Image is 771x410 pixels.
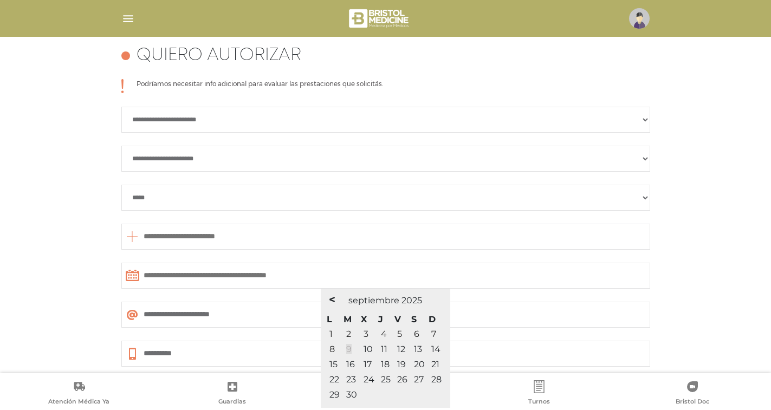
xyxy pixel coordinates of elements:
[414,329,419,339] a: 6
[329,329,333,339] a: 1
[329,374,339,385] span: 22
[364,359,372,369] span: 17
[381,329,387,339] a: 4
[348,295,399,305] span: septiembre
[615,380,769,408] a: Bristol Doc
[414,344,422,354] span: 13
[156,380,309,408] a: Guardias
[378,314,383,324] span: jueves
[397,374,407,385] span: 26
[327,314,332,324] span: lunes
[364,374,374,385] span: 24
[309,380,462,408] a: Credencial
[346,389,357,400] span: 30
[431,329,436,339] a: 7
[397,329,402,339] a: 5
[381,344,387,354] span: 11
[344,314,352,324] span: martes
[414,374,424,385] span: 27
[329,359,338,369] span: 15
[326,291,338,308] a: <
[346,374,356,385] span: 23
[364,344,373,354] span: 10
[381,359,390,369] span: 18
[528,398,550,407] span: Turnos
[2,380,156,408] a: Atención Médica Ya
[137,45,301,66] h4: Quiero autorizar
[218,398,246,407] span: Guardias
[394,314,401,324] span: viernes
[48,398,109,407] span: Atención Médica Ya
[329,293,335,306] span: <
[401,295,422,305] span: 2025
[629,8,650,29] img: profile-placeholder.svg
[137,79,383,93] p: Podríamos necesitar info adicional para evaluar las prestaciones que solicitás.
[381,374,391,385] span: 25
[329,344,335,354] a: 8
[364,329,368,339] a: 3
[397,359,406,369] span: 19
[361,314,367,324] span: miércoles
[397,344,405,354] span: 12
[346,344,352,354] a: 9
[676,398,709,407] span: Bristol Doc
[411,314,417,324] span: sábado
[429,314,436,324] span: domingo
[431,374,442,385] span: 28
[346,359,355,369] span: 16
[121,12,135,25] img: Cober_menu-lines-white.svg
[462,380,615,408] a: Turnos
[414,359,425,369] span: 20
[347,5,412,31] img: bristol-medicine-blanco.png
[431,359,439,369] span: 21
[431,344,440,354] span: 14
[329,389,340,400] span: 29
[346,329,351,339] a: 2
